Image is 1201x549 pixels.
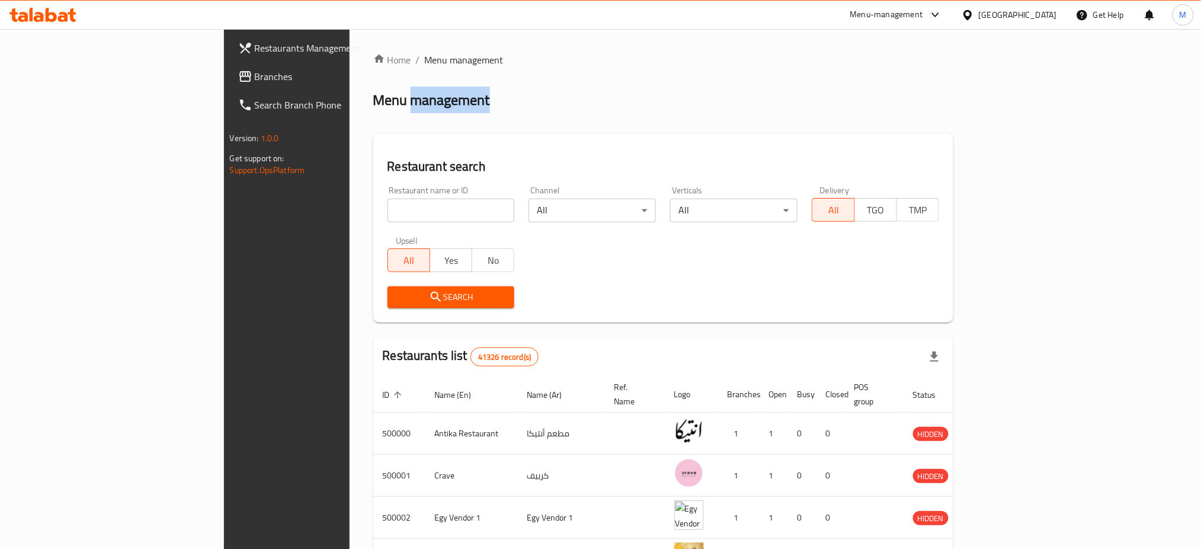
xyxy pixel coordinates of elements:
[383,347,539,366] h2: Restaurants list
[229,62,425,91] a: Branches
[529,199,656,222] div: All
[387,158,940,175] h2: Restaurant search
[518,497,605,539] td: Egy Vendor 1
[718,413,760,455] td: 1
[820,186,850,194] label: Delivery
[896,198,939,222] button: TMP
[518,455,605,497] td: كرييف
[477,252,510,269] span: No
[788,497,816,539] td: 0
[816,455,845,497] td: 0
[435,252,467,269] span: Yes
[854,198,897,222] button: TGO
[425,455,518,497] td: Crave
[850,8,923,22] div: Menu-management
[979,8,1057,21] div: [GEOGRAPHIC_DATA]
[472,248,514,272] button: No
[614,380,651,408] span: Ref. Name
[816,376,845,413] th: Closed
[674,416,704,446] img: Antika Restaurant
[718,455,760,497] td: 1
[230,151,284,166] span: Get support on:
[816,497,845,539] td: 0
[760,455,788,497] td: 1
[674,500,704,530] img: Egy Vendor 1
[373,53,954,67] nav: breadcrumb
[527,388,578,402] span: Name (Ar)
[812,198,854,222] button: All
[471,352,538,363] span: 41326 record(s)
[393,252,425,269] span: All
[430,248,472,272] button: Yes
[674,458,704,488] img: Crave
[670,199,798,222] div: All
[854,380,889,408] span: POS group
[373,91,490,110] h2: Menu management
[383,388,405,402] span: ID
[229,91,425,119] a: Search Branch Phone
[788,376,816,413] th: Busy
[860,202,892,219] span: TGO
[425,413,518,455] td: Antika Restaurant
[788,413,816,455] td: 0
[397,290,505,305] span: Search
[788,455,816,497] td: 0
[255,98,415,112] span: Search Branch Phone
[760,497,788,539] td: 1
[518,413,605,455] td: مطعم أنتيكا
[387,199,515,222] input: Search for restaurant name or ID..
[760,376,788,413] th: Open
[229,34,425,62] a: Restaurants Management
[718,376,760,413] th: Branches
[387,286,515,308] button: Search
[760,413,788,455] td: 1
[1180,8,1187,21] span: M
[396,237,418,245] label: Upsell
[425,497,518,539] td: Egy Vendor 1
[230,130,259,146] span: Version:
[255,69,415,84] span: Branches
[913,427,949,441] span: HIDDEN
[261,130,279,146] span: 1.0.0
[902,202,934,219] span: TMP
[817,202,850,219] span: All
[913,470,949,483] span: HIDDEN
[718,497,760,539] td: 1
[230,162,305,178] a: Support.OpsPlatform
[913,512,949,525] span: HIDDEN
[435,388,487,402] span: Name (En)
[913,388,952,402] span: Status
[920,343,949,371] div: Export file
[470,347,539,366] div: Total records count
[425,53,504,67] span: Menu management
[255,41,415,55] span: Restaurants Management
[665,376,718,413] th: Logo
[387,248,430,272] button: All
[816,413,845,455] td: 0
